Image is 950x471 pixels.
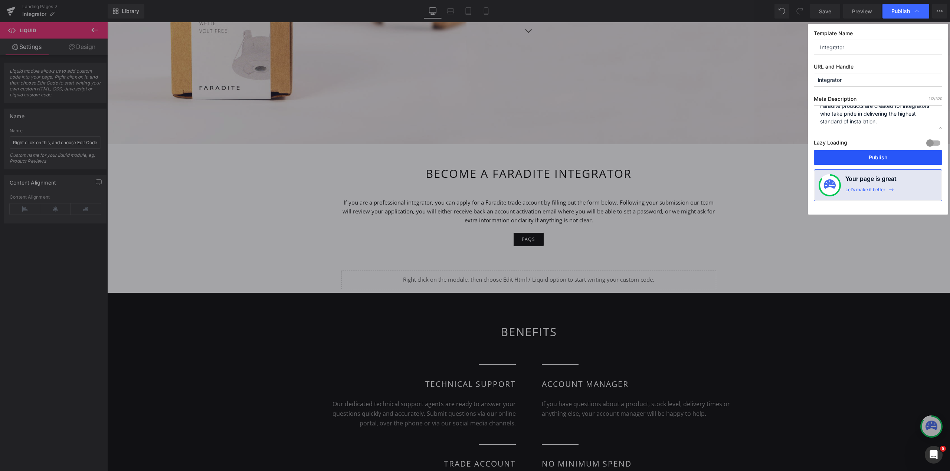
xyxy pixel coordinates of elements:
[435,435,631,448] h1: No minimum spend
[234,176,609,202] p: If you are a professional integrator, you can apply for a Faradite trade account by filling out t...
[925,446,943,464] iframe: Intercom live chat
[212,377,409,406] p: Our dedicated technical support agents are ready to answer your questions quickly and accurately....
[824,179,836,191] img: onboarding-status.svg
[814,105,942,130] textarea: Faradite products are created for integrators who take pride in delivering the highest standard o...
[415,215,428,220] span: FAQs
[814,150,942,165] button: Publish
[212,355,409,368] h1: Technical Support
[435,355,631,368] h1: Account manager
[435,377,631,396] p: If you have questions about a product, stock level, delivery times or anything else, your account...
[929,96,934,101] span: 112
[929,96,942,101] span: /320
[204,300,639,319] div: Benefits
[814,96,942,105] label: Meta Description
[940,446,946,452] span: 5
[406,210,437,224] a: FAQs
[814,30,942,40] label: Template Name
[814,63,942,73] label: URL and Handle
[845,187,885,196] div: Let’s make it better
[814,138,847,150] label: Lazy Loading
[212,435,409,448] h1: Trade account
[845,174,897,187] h4: Your page is great
[891,8,910,14] span: Publish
